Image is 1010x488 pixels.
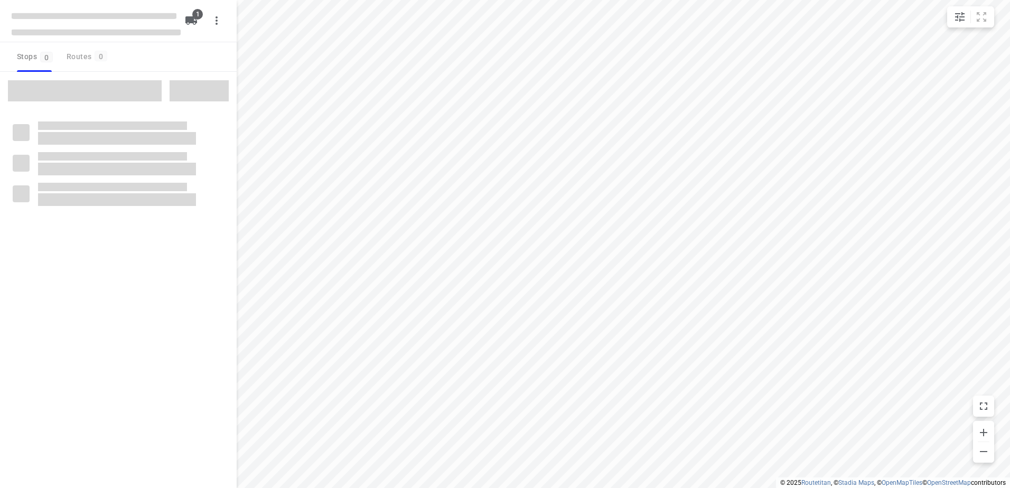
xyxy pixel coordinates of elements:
[838,479,874,486] a: Stadia Maps
[949,6,970,27] button: Map settings
[780,479,1006,486] li: © 2025 , © , © © contributors
[947,6,994,27] div: small contained button group
[882,479,922,486] a: OpenMapTiles
[801,479,831,486] a: Routetitan
[927,479,971,486] a: OpenStreetMap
